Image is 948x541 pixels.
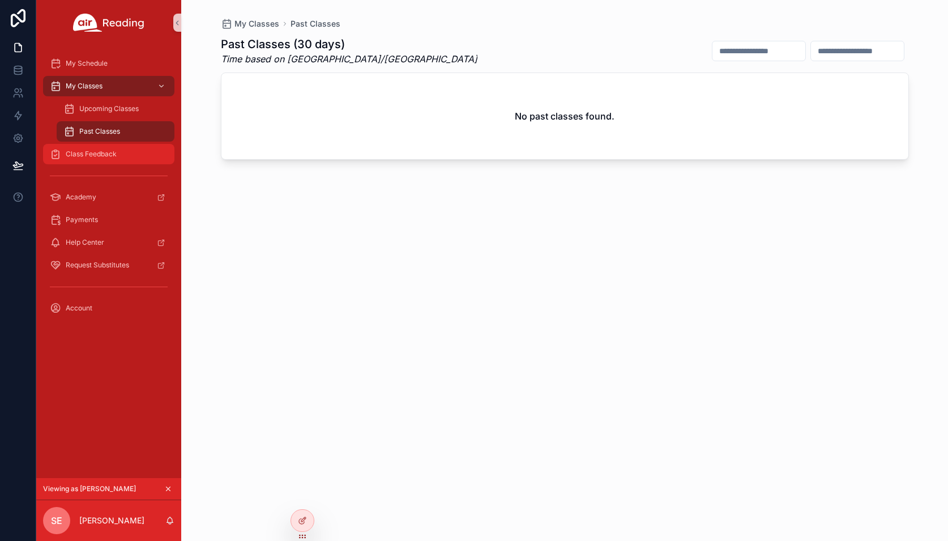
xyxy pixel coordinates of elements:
img: App logo [73,14,144,32]
em: Time based on [GEOGRAPHIC_DATA]/[GEOGRAPHIC_DATA] [221,52,477,66]
a: Class Feedback [43,144,174,164]
div: scrollable content [36,45,181,333]
a: Account [43,298,174,318]
a: Payments [43,210,174,230]
h2: No past classes found. [515,109,614,123]
span: Class Feedback [66,150,117,159]
span: My Classes [234,18,279,29]
a: My Classes [43,76,174,96]
a: My Classes [221,18,279,29]
span: Viewing as [PERSON_NAME] [43,484,136,493]
span: SE [51,514,62,527]
span: Request Substitutes [66,261,129,270]
a: Academy [43,187,174,207]
span: Upcoming Classes [79,104,139,113]
p: [PERSON_NAME] [79,515,144,526]
span: My Classes [66,82,103,91]
a: Past Classes [57,121,174,142]
span: My Schedule [66,59,108,68]
a: Past Classes [291,18,340,29]
span: Past Classes [79,127,120,136]
span: Account [66,304,92,313]
h1: Past Classes (30 days) [221,36,477,52]
a: Upcoming Classes [57,99,174,119]
span: Payments [66,215,98,224]
a: My Schedule [43,53,174,74]
a: Request Substitutes [43,255,174,275]
span: Academy [66,193,96,202]
span: Help Center [66,238,104,247]
a: Help Center [43,232,174,253]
